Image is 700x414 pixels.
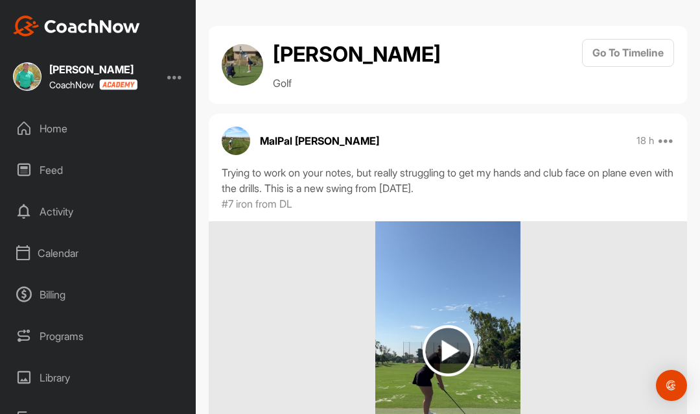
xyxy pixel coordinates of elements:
img: play [423,325,474,376]
img: CoachNow [13,16,140,36]
a: Go To Timeline [582,39,674,91]
div: [PERSON_NAME] [49,64,137,75]
div: Calendar [7,237,190,269]
p: #7 iron from DL [222,196,292,212]
div: Billing [7,278,190,311]
img: CoachNow acadmey [99,79,137,90]
p: 18 h [636,134,654,147]
h2: [PERSON_NAME] [273,39,441,70]
img: avatar [222,44,263,86]
div: Open Intercom Messenger [656,370,687,401]
div: Home [7,112,190,145]
div: Programs [7,320,190,352]
div: Library [7,361,190,394]
div: Trying to work on your notes, but really struggling to get my hands and club face on plane even w... [222,165,674,196]
div: Feed [7,154,190,186]
p: Golf [273,75,441,91]
div: Activity [7,195,190,228]
img: square_a46ac4f4ec101cf76bbee5dc33b5f0e3.jpg [13,62,41,91]
div: CoachNow [49,79,137,90]
img: avatar [222,127,250,155]
button: Go To Timeline [582,39,674,67]
p: MalPal [PERSON_NAME] [260,133,379,149]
